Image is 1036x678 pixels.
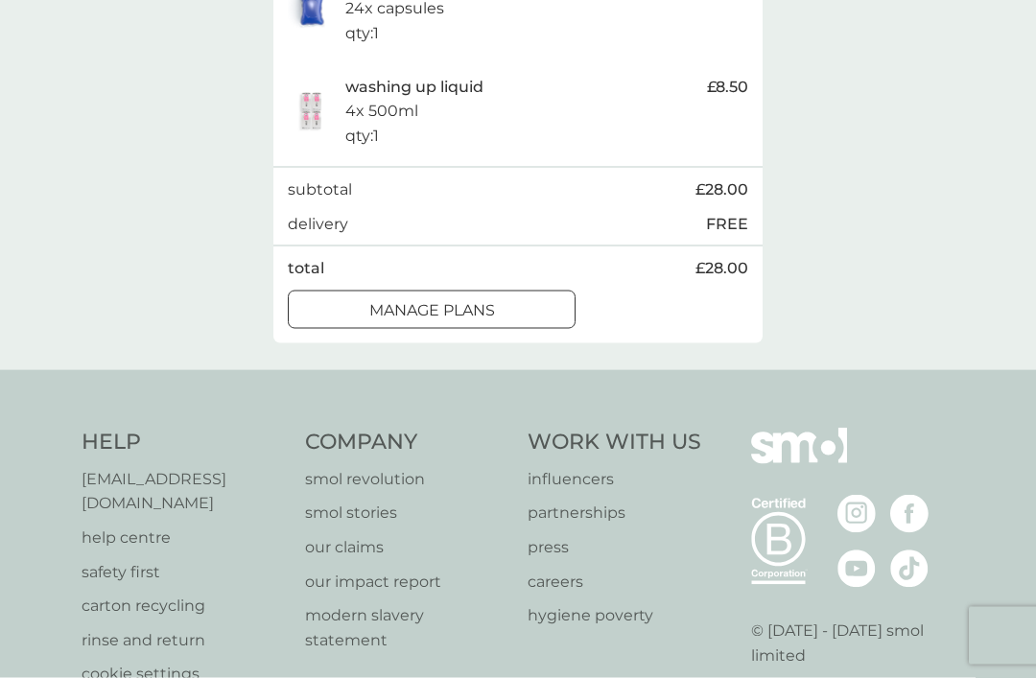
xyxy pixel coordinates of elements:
[528,428,701,457] h4: Work With Us
[82,594,286,619] a: carton recycling
[695,256,748,281] span: £28.00
[706,212,748,237] p: FREE
[288,291,576,329] button: manage plans
[305,570,509,595] a: our impact report
[751,619,955,667] p: © [DATE] - [DATE] smol limited
[288,212,348,237] p: delivery
[695,177,748,202] span: £28.00
[305,603,509,652] a: modern slavery statement
[305,501,509,526] a: smol stories
[305,467,509,492] a: smol revolution
[82,428,286,457] h4: Help
[82,467,286,516] a: [EMAIL_ADDRESS][DOMAIN_NAME]
[288,256,324,281] p: total
[345,21,379,46] p: qty : 1
[345,124,379,149] p: qty : 1
[707,75,748,100] span: £8.50
[528,570,701,595] a: careers
[345,99,418,124] p: 4x 500ml
[837,495,876,533] img: visit the smol Instagram page
[82,628,286,653] a: rinse and return
[528,535,701,560] a: press
[369,298,495,323] p: manage plans
[890,549,929,588] img: visit the smol Tiktok page
[345,75,483,100] p: washing up liquid
[837,549,876,588] img: visit the smol Youtube page
[82,526,286,550] a: help centre
[528,501,701,526] a: partnerships
[890,495,929,533] img: visit the smol Facebook page
[528,603,701,628] a: hygiene poverty
[288,177,352,202] p: subtotal
[528,467,701,492] a: influencers
[751,428,847,493] img: smol
[82,560,286,585] a: safety first
[305,535,509,560] a: our claims
[305,428,509,457] h4: Company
